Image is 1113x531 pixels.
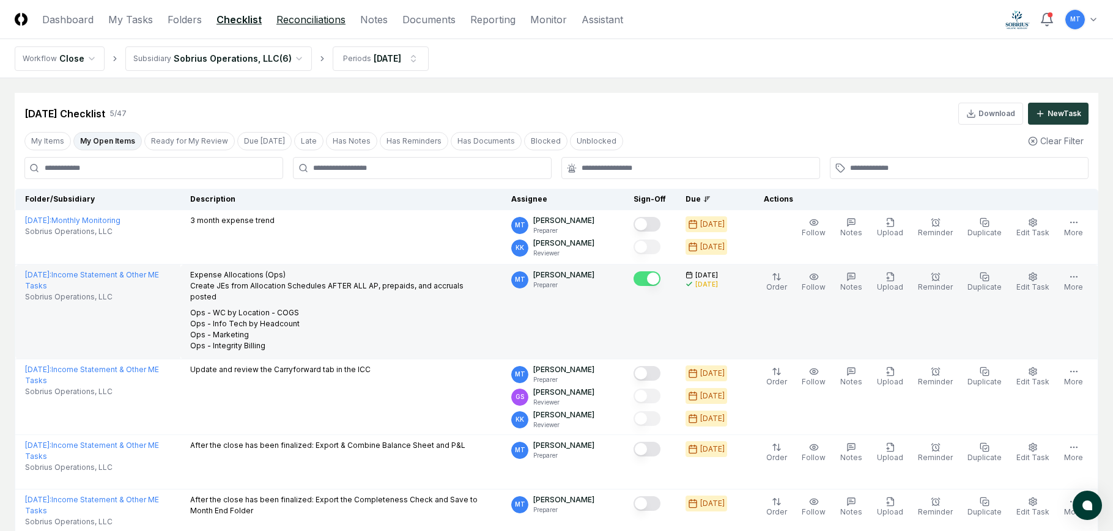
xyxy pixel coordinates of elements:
[343,53,371,64] div: Periods
[582,12,623,27] a: Assistant
[144,132,235,150] button: Ready for My Review
[25,516,113,527] span: Sobrius Operations, LLC
[1014,269,1052,295] button: Edit Task
[700,498,725,509] div: [DATE]
[25,226,113,237] span: Sobrius Operations, LLC
[802,453,826,462] span: Follow
[877,228,903,237] span: Upload
[1014,364,1052,390] button: Edit Task
[967,507,1002,516] span: Duplicate
[1016,282,1049,291] span: Edit Task
[875,215,906,241] button: Upload
[533,387,594,398] p: [PERSON_NAME]
[533,505,594,515] p: Preparer
[766,282,787,291] span: Order
[25,365,51,374] span: [DATE] :
[764,494,789,520] button: Order
[1023,130,1089,152] button: Clear Filter
[918,507,953,516] span: Reminder
[764,269,789,295] button: Order
[700,390,725,401] div: [DATE]
[168,12,202,27] a: Folders
[333,46,429,71] button: Periods[DATE]
[515,221,525,230] span: MT
[802,282,826,291] span: Follow
[838,440,865,466] button: Notes
[1028,103,1089,125] button: NewTask
[802,228,826,237] span: Follow
[533,249,594,258] p: Reviewer
[533,409,594,420] p: [PERSON_NAME]
[25,291,113,302] span: Sobrius Operations, LLC
[965,494,1004,520] button: Duplicate
[700,444,725,455] div: [DATE]
[838,215,865,241] button: Notes
[25,365,159,385] a: [DATE]:Income Statement & Other ME Tasks
[533,440,594,451] p: [PERSON_NAME]
[190,269,492,302] p: Expense Allocations (Ops) Create JEs from Allocation Schedules AFTER ALL AP, prepaids, and accrua...
[360,12,388,27] a: Notes
[802,507,826,516] span: Follow
[110,108,127,119] div: 5 / 47
[840,507,862,516] span: Notes
[533,269,594,280] p: [PERSON_NAME]
[451,132,522,150] button: Has Documents
[25,495,51,504] span: [DATE] :
[799,364,828,390] button: Follow
[700,368,725,379] div: [DATE]
[918,282,953,291] span: Reminder
[700,413,725,424] div: [DATE]
[15,189,181,210] th: Folder/Subsidiary
[380,132,448,150] button: Has Reminders
[23,53,57,64] div: Workflow
[967,453,1002,462] span: Duplicate
[840,377,862,386] span: Notes
[965,440,1004,466] button: Duplicate
[25,462,113,473] span: Sobrius Operations, LLC
[1016,507,1049,516] span: Edit Task
[840,453,862,462] span: Notes
[180,189,501,210] th: Description
[802,377,826,386] span: Follow
[25,495,159,515] a: [DATE]:Income Statement & Other ME Tasks
[190,307,492,351] p: Ops - WC by Location - COGS Ops - Info Tech by Headcount Ops - Marketing Ops - Integrity Billing
[1005,10,1030,29] img: Sobrius logo
[634,240,660,254] button: Mark complete
[1062,494,1085,520] button: More
[326,132,377,150] button: Has Notes
[15,46,429,71] nav: breadcrumb
[875,440,906,466] button: Upload
[958,103,1023,125] button: Download
[515,445,525,455] span: MT
[1016,453,1049,462] span: Edit Task
[1014,215,1052,241] button: Edit Task
[634,271,660,286] button: Mark complete
[875,269,906,295] button: Upload
[915,440,955,466] button: Reminder
[516,392,524,401] span: GS
[915,269,955,295] button: Reminder
[764,364,789,390] button: Order
[515,500,525,509] span: MT
[766,507,787,516] span: Order
[965,215,1004,241] button: Duplicate
[533,451,594,460] p: Preparer
[374,52,401,65] div: [DATE]
[915,215,955,241] button: Reminder
[15,13,28,26] img: Logo
[25,386,113,397] span: Sobrius Operations, LLC
[838,269,865,295] button: Notes
[294,132,324,150] button: Late
[877,507,903,516] span: Upload
[965,364,1004,390] button: Duplicate
[634,366,660,381] button: Mark complete
[42,12,94,27] a: Dashboard
[533,398,594,407] p: Reviewer
[918,228,953,237] span: Reminder
[1062,269,1085,295] button: More
[967,377,1002,386] span: Duplicate
[501,189,624,210] th: Assignee
[133,53,171,64] div: Subsidiary
[877,377,903,386] span: Upload
[1070,15,1081,24] span: MT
